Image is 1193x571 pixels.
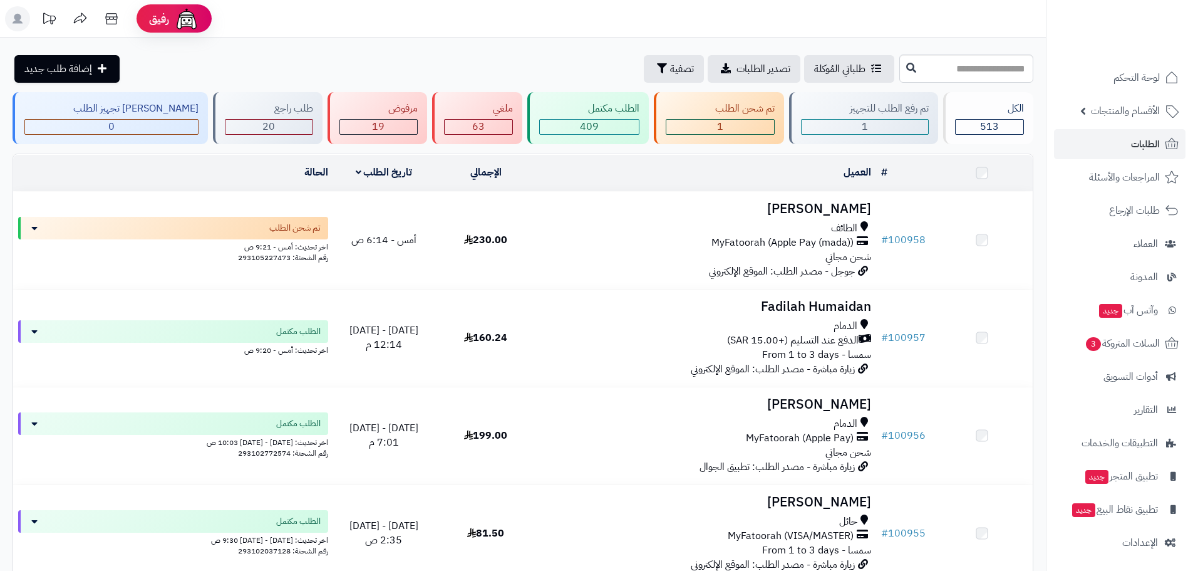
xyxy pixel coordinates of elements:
[787,92,941,144] a: تم رفع الطلب للتجهيز 1
[711,236,854,250] span: MyFatoorah (Apple Pay (mada))
[881,526,888,541] span: #
[445,120,512,134] div: 63
[1054,495,1185,525] a: تطبيق نقاط البيعجديد
[1054,295,1185,325] a: وآتس آبجديد
[1098,301,1158,319] span: وآتس آب
[276,417,321,430] span: الطلب مكتمل
[276,325,321,338] span: الطلب مكتمل
[709,264,855,279] span: جوجل - مصدر الطلب: الموقع الإلكتروني
[1054,461,1185,491] a: تطبيق المتجرجديد
[839,515,857,529] span: حائل
[955,102,1024,116] div: الكل
[269,222,321,234] span: تم شحن الطلب
[834,417,857,431] span: الدمام
[691,362,855,377] span: زيارة مباشرة - مصدر الطلب: الموقع الإلكتروني
[225,120,312,134] div: 20
[736,61,790,76] span: تصدير الطلبات
[1054,196,1185,226] a: طلبات الإرجاع
[881,428,888,443] span: #
[802,120,928,134] div: 1
[525,92,651,144] a: الطلب مكتمل 409
[225,102,312,116] div: طلب راجع
[464,330,507,345] span: 160.24
[644,55,704,83] button: تصفية
[666,102,774,116] div: تم شحن الطلب
[540,120,639,134] div: 409
[862,119,868,134] span: 1
[356,165,413,180] a: تاريخ الطلب
[149,11,169,26] span: رفيق
[881,428,926,443] a: #100956
[1130,268,1158,286] span: المدونة
[1134,235,1158,253] span: العملاء
[1131,135,1160,153] span: الطلبات
[980,119,999,134] span: 513
[304,165,328,180] a: الحالة
[941,92,1036,144] a: الكل513
[238,252,328,263] span: رقم الشحنة: 293105227473
[1054,229,1185,259] a: العملاء
[1054,162,1185,192] a: المراجعات والأسئلة
[1134,401,1158,419] span: التقارير
[325,92,430,144] a: مرفوض 19
[1071,501,1158,518] span: تطبيق نقاط البيع
[881,330,926,345] a: #100957
[1103,368,1158,385] span: أدوات التسويق
[262,119,275,134] span: 20
[580,119,599,134] span: 409
[542,202,871,216] h3: [PERSON_NAME]
[804,55,894,83] a: طلباتي المُوكلة
[467,526,504,541] span: 81.50
[108,119,115,134] span: 0
[542,300,871,314] h3: Fadilah Humaidan
[1054,395,1185,425] a: التقارير
[444,102,513,116] div: ملغي
[1122,534,1158,552] span: الإعدادات
[1054,262,1185,292] a: المدونة
[349,518,418,548] span: [DATE] - [DATE] 2:35 ص
[351,233,416,248] span: أمس - 6:14 ص
[1109,202,1160,219] span: طلبات الإرجاع
[18,533,328,546] div: اخر تحديث: [DATE] - [DATE] 9:30 ص
[18,435,328,448] div: اخر تحديث: [DATE] - [DATE] 10:03 ص
[1054,428,1185,458] a: التطبيقات والخدمات
[1054,528,1185,558] a: الإعدادات
[1089,169,1160,186] span: المراجعات والأسئلة
[339,102,418,116] div: مرفوض
[1072,503,1095,517] span: جديد
[464,233,507,248] span: 230.00
[881,526,926,541] a: #100955
[1099,304,1122,318] span: جديد
[1054,129,1185,159] a: الطلبات
[1054,362,1185,392] a: أدوات التسويق
[728,529,854,543] span: MyFatoorah (VISA/MASTER)
[881,233,888,248] span: #
[470,165,502,180] a: الإجمالي
[881,165,887,180] a: #
[1054,63,1185,93] a: لوحة التحكم
[844,165,871,180] a: العميل
[881,233,926,248] a: #100958
[25,120,198,134] div: 0
[666,120,773,134] div: 1
[276,515,321,528] span: الطلب مكتمل
[238,545,328,557] span: رقم الشحنة: 293102037128
[801,102,929,116] div: تم رفع الطلب للتجهيز
[651,92,786,144] a: تم شحن الطلب 1
[762,543,871,558] span: سمسا - From 1 to 3 days
[1054,328,1185,359] a: السلات المتروكة3
[542,495,871,510] h3: [PERSON_NAME]
[1082,434,1158,452] span: التطبيقات والخدمات
[210,92,324,144] a: طلب راجع 20
[670,61,694,76] span: تصفية
[10,92,210,144] a: [PERSON_NAME] تجهيز الطلب 0
[762,347,871,362] span: سمسا - From 1 to 3 days
[349,323,418,352] span: [DATE] - [DATE] 12:14 م
[717,119,723,134] span: 1
[18,343,328,356] div: اخر تحديث: أمس - 9:20 ص
[542,397,871,412] h3: [PERSON_NAME]
[708,55,800,83] a: تصدير الطلبات
[825,249,871,265] span: شحن مجاني
[372,119,385,134] span: 19
[430,92,525,144] a: ملغي 63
